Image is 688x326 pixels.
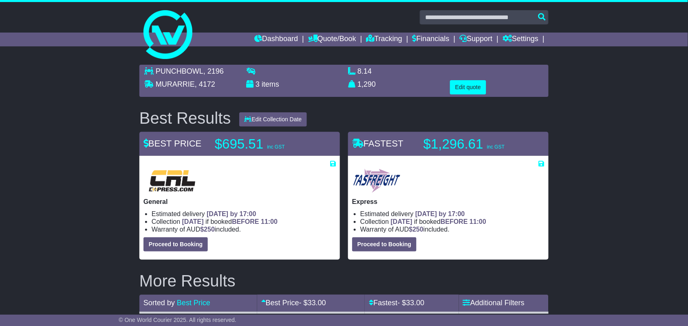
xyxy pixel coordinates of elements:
[308,33,356,46] a: Quote/Book
[450,80,486,94] button: Edit quote
[470,218,486,225] span: 11:00
[207,210,256,217] span: [DATE] by 17:00
[406,299,424,307] span: 33.00
[412,226,423,233] span: 250
[352,138,404,149] span: FASTEST
[366,33,402,46] a: Tracking
[119,317,236,323] span: © One World Courier 2025. All rights reserved.
[143,299,175,307] span: Sorted by
[299,299,326,307] span: - $
[232,218,259,225] span: BEFORE
[360,225,545,233] li: Warranty of AUD included.
[215,136,317,152] p: $695.51
[139,272,549,290] h2: More Results
[182,218,204,225] span: [DATE]
[391,218,412,225] span: [DATE]
[308,299,326,307] span: 33.00
[261,218,278,225] span: 11:00
[143,168,201,194] img: CRL: General
[267,144,284,150] span: inc GST
[357,80,376,88] span: 1,290
[262,80,279,88] span: items
[203,67,224,75] span: , 2196
[369,299,424,307] a: Fastest- $33.00
[143,138,201,149] span: BEST PRICE
[143,237,208,252] button: Proceed to Booking
[143,198,336,206] p: General
[135,109,235,127] div: Best Results
[463,299,525,307] a: Additional Filters
[460,33,493,46] a: Support
[204,226,215,233] span: 250
[352,237,417,252] button: Proceed to Booking
[152,218,336,225] li: Collection
[152,210,336,218] li: Estimated delivery
[487,144,505,150] span: inc GST
[423,136,525,152] p: $1,296.61
[261,299,326,307] a: Best Price- $33.00
[239,112,307,127] button: Edit Collection Date
[360,210,545,218] li: Estimated delivery
[412,33,450,46] a: Financials
[360,218,545,225] li: Collection
[352,198,545,206] p: Express
[391,218,486,225] span: if booked
[256,80,260,88] span: 3
[195,80,215,88] span: , 4172
[397,299,424,307] span: - $
[182,218,278,225] span: if booked
[415,210,465,217] span: [DATE] by 17:00
[441,218,468,225] span: BEFORE
[156,67,203,75] span: PUNCHBOWL
[152,225,336,233] li: Warranty of AUD included.
[156,80,195,88] span: MURARRIE
[352,168,401,194] img: Tasfreight: Express
[357,67,372,75] span: 8.14
[503,33,538,46] a: Settings
[200,226,215,233] span: $
[409,226,423,233] span: $
[177,299,210,307] a: Best Price
[254,33,298,46] a: Dashboard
